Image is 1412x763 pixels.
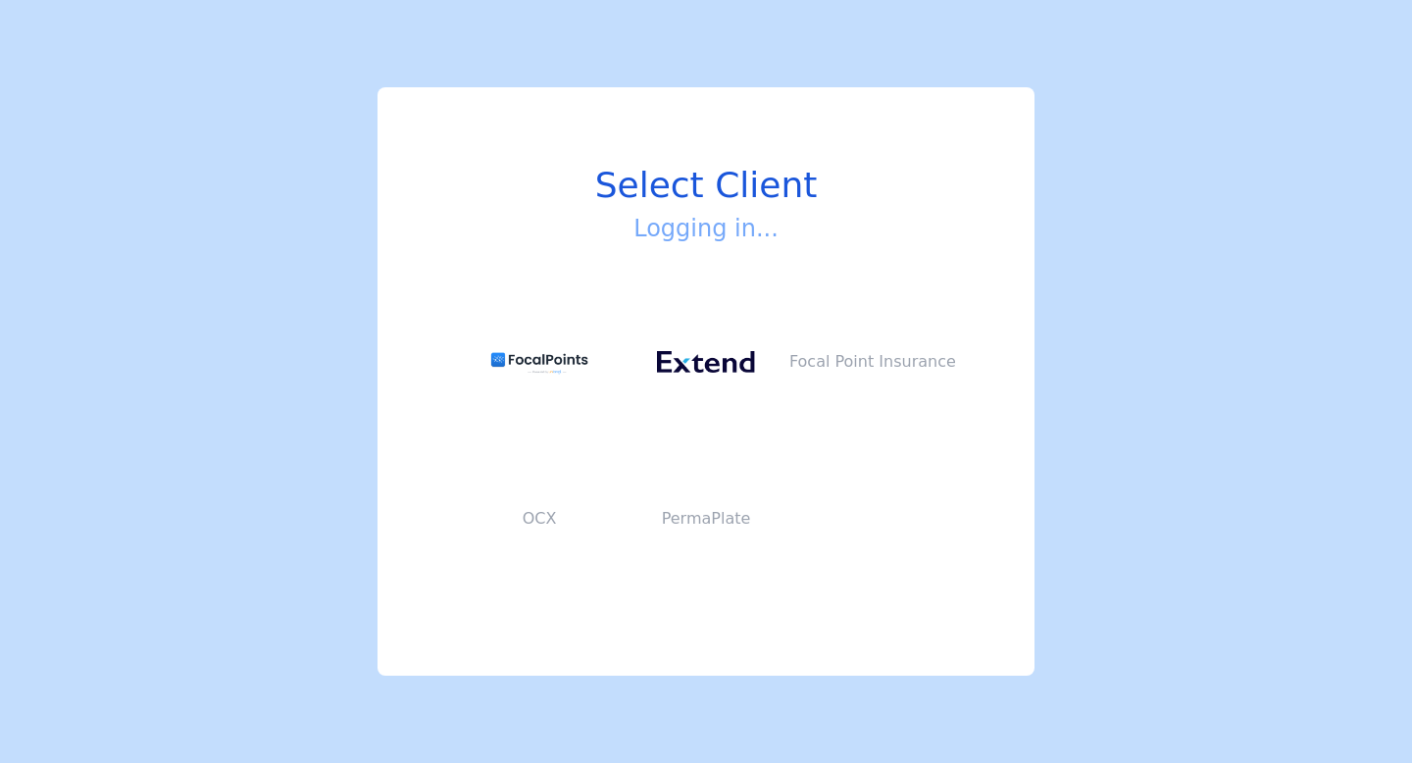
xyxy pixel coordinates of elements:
button: PermaPlate [623,440,789,597]
p: Focal Point Insurance [789,350,956,374]
button: Focal Point Insurance [789,283,956,440]
p: PermaPlate [623,507,789,531]
h3: Logging in... [456,213,956,244]
p: OCX [456,507,623,531]
h1: Select Client [456,166,956,205]
button: OCX [456,440,623,597]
